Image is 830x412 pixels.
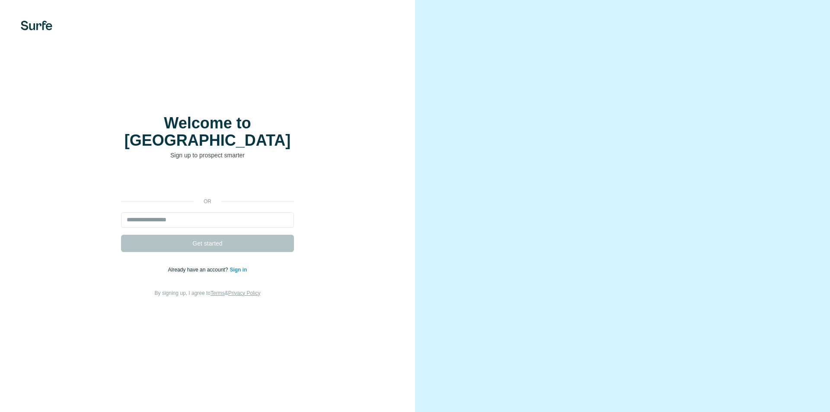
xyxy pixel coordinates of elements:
span: By signing up, I agree to & [155,290,261,296]
a: Privacy Policy [228,290,261,296]
h1: Welcome to [GEOGRAPHIC_DATA] [121,115,294,149]
p: Sign up to prospect smarter [121,151,294,160]
a: Terms [211,290,225,296]
span: Already have an account? [168,267,230,273]
p: or [194,198,221,205]
a: Sign in [230,267,247,273]
iframe: Schaltfläche „Über Google anmelden“ [117,172,298,192]
img: Surfe's logo [21,21,52,30]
